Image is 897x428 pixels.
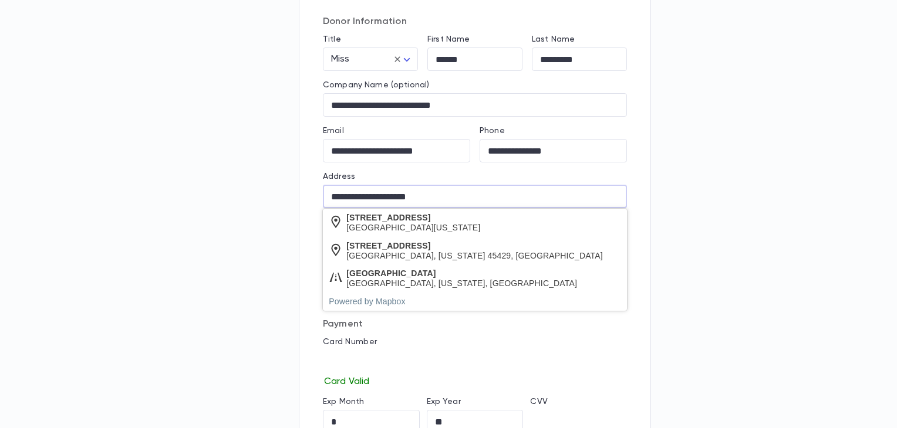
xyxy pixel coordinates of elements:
[346,213,480,223] div: [STREET_ADDRESS]
[323,126,344,135] label: Email
[532,35,575,44] label: Last Name
[323,172,355,181] label: Address
[331,55,350,64] span: Miss
[346,241,603,251] div: [STREET_ADDRESS]
[323,337,627,347] p: Card Number
[346,251,603,261] div: [GEOGRAPHIC_DATA], [US_STATE] 45429, [GEOGRAPHIC_DATA]
[530,397,627,406] p: CVV
[323,397,364,406] label: Exp Month
[323,373,627,388] p: Card Valid
[427,35,470,44] label: First Name
[323,48,418,71] div: Miss
[329,297,405,306] a: Powered by Mapbox
[346,223,480,233] div: [GEOGRAPHIC_DATA][US_STATE]
[346,278,577,288] div: [GEOGRAPHIC_DATA], [US_STATE], [GEOGRAPHIC_DATA]
[427,397,461,406] label: Exp Year
[323,318,627,330] p: Payment
[323,35,341,44] label: Title
[323,80,429,90] label: Company Name (optional)
[480,126,505,135] label: Phone
[323,350,627,373] iframe: card
[323,16,627,28] p: Donor Information
[346,269,577,278] div: [GEOGRAPHIC_DATA]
